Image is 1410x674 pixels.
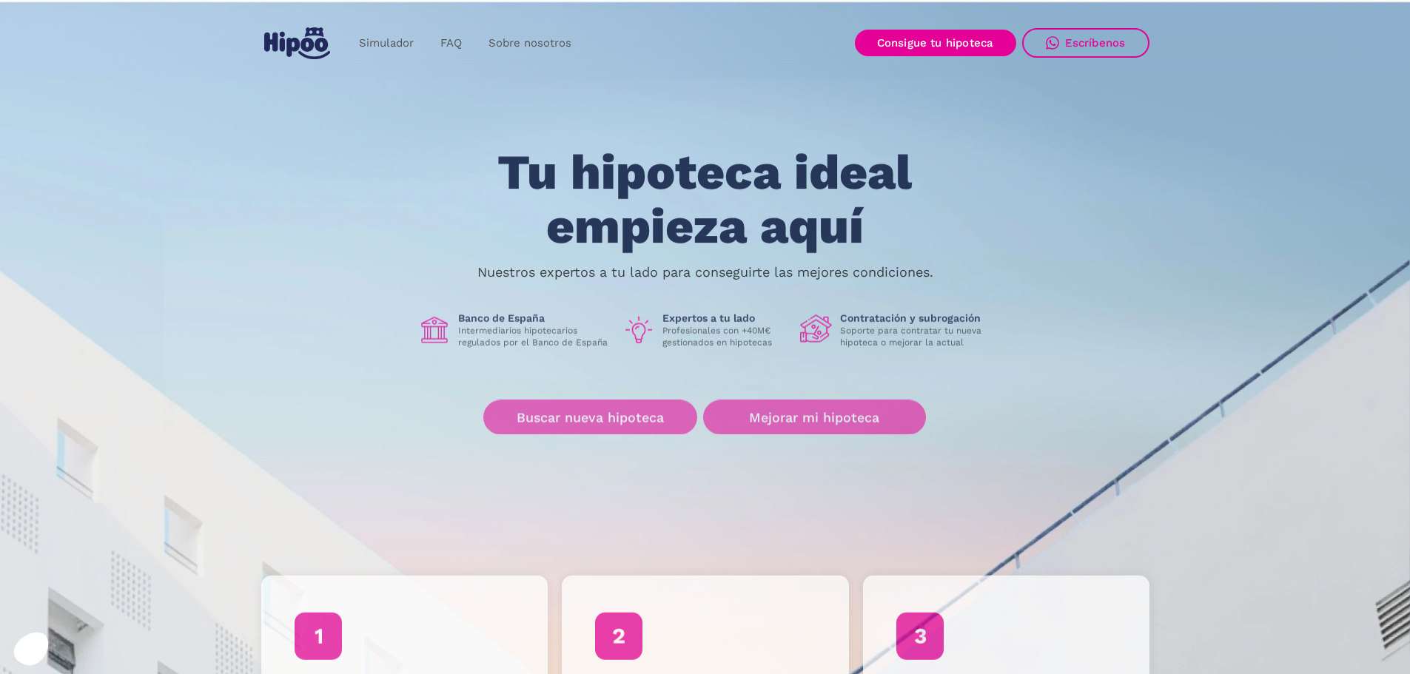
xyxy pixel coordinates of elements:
[483,400,697,435] a: Buscar nueva hipoteca
[840,311,993,325] h1: Contratación y subrogación
[427,29,475,58] a: FAQ
[703,400,926,435] a: Mejorar mi hipoteca
[346,29,427,58] a: Simulador
[261,21,334,65] a: home
[458,325,611,348] p: Intermediarios hipotecarios regulados por el Banco de España
[1022,28,1149,58] a: Escríbenos
[475,29,585,58] a: Sobre nosotros
[424,146,985,253] h1: Tu hipoteca ideal empieza aquí
[855,30,1016,56] a: Consigue tu hipoteca
[840,325,993,348] p: Soporte para contratar tu nueva hipoteca o mejorar la actual
[662,311,788,325] h1: Expertos a tu lado
[458,311,611,325] h1: Banco de España
[1065,36,1126,50] div: Escríbenos
[662,325,788,348] p: Profesionales con +40M€ gestionados en hipotecas
[477,266,933,278] p: Nuestros expertos a tu lado para conseguirte las mejores condiciones.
